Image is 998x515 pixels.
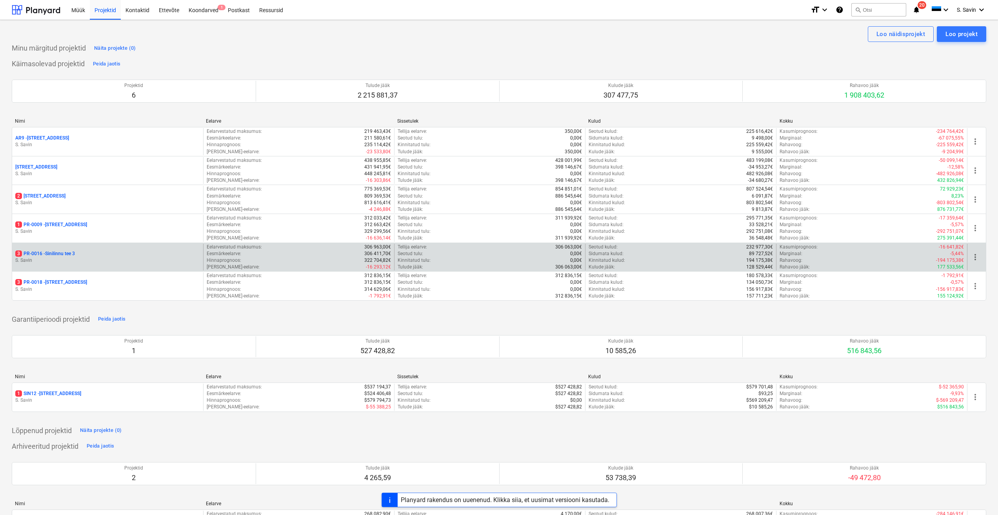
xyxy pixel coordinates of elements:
[589,250,624,257] p: Sidumata kulud :
[398,128,427,135] p: Tellija eelarve :
[746,186,773,192] p: 807 524,54€
[752,193,773,199] p: 6 091,87€
[555,186,582,192] p: 854 851,01€
[207,286,241,293] p: Hinnaprognoos :
[780,384,818,390] p: Kasumiprognoos :
[555,384,582,390] p: $527 428,82
[364,250,391,257] p: 306 411,70€
[939,244,964,250] p: -16 641,82€
[15,118,200,124] div: Nimi
[15,221,87,228] p: PR-0009 - [STREET_ADDRESS]
[398,157,427,164] p: Tellija eelarve :
[570,250,582,257] p: 0,00€
[207,199,241,206] p: Hinnaprognoos :
[207,170,241,177] p: Hinnaprognoos :
[937,206,964,213] p: 876 731,77€
[207,293,260,299] p: [PERSON_NAME]-eelarve :
[398,228,431,235] p: Kinnitatud tulu :
[780,228,802,235] p: Rahavoog :
[398,390,423,397] p: Seotud tulu :
[570,279,582,286] p: 0,00€
[398,164,423,170] p: Seotud tulu :
[937,235,964,241] p: 275 391,44€
[746,286,773,293] p: 156 917,83€
[80,426,122,435] div: Näita projekte (0)
[364,128,391,135] p: 219 463,43€
[570,141,582,148] p: 0,00€
[360,346,395,355] p: 527 428,82
[398,141,431,148] p: Kinnitatud tulu :
[820,5,829,15] i: keyboard_arrow_down
[15,390,22,397] span: 1
[752,149,773,155] p: 9 555,00€
[15,250,75,257] p: PR-0016 - Sinilinnu tee 3
[589,149,615,155] p: Kulude jääk :
[950,221,964,228] p: -5,57%
[589,177,615,184] p: Kulude jääk :
[752,206,773,213] p: 9 813,87€
[971,195,980,204] span: more_vert
[94,44,136,53] div: Näita projekte (0)
[942,272,964,279] p: -1 792,91€
[15,170,200,177] p: S. Savin
[589,264,615,270] p: Kulude jääk :
[15,390,81,397] p: SIN12 - [STREET_ADDRESS]
[746,384,773,390] p: $579 701,48
[746,279,773,286] p: 134 050,73€
[971,281,980,291] span: more_vert
[364,141,391,148] p: 235 114,42€
[937,293,964,299] p: 155 124,92€
[780,286,802,293] p: Rahavoog :
[746,141,773,148] p: 225 559,42€
[398,257,431,264] p: Kinnitatud tulu :
[366,177,391,184] p: -16 303,86€
[811,5,820,15] i: format_size
[15,279,22,285] span: 3
[207,235,260,241] p: [PERSON_NAME]-eelarve :
[758,390,773,397] p: $93,25
[207,390,241,397] p: Eesmärkeelarve :
[565,128,582,135] p: 350,00€
[124,91,143,100] p: 6
[364,272,391,279] p: 312 836,15€
[589,257,625,264] p: Kinnitatud kulud :
[15,286,200,293] p: S. Savin
[207,149,260,155] p: [PERSON_NAME]-eelarve :
[207,157,262,164] p: Eelarvestatud maksumus :
[207,186,262,192] p: Eelarvestatud maksumus :
[570,135,582,141] p: 0,00€
[12,59,85,69] p: Käimasolevad projektid
[746,199,773,206] p: 803 802,54€
[93,60,120,69] div: Peida jaotis
[364,279,391,286] p: 312 836,15€
[15,221,22,228] span: 1
[936,228,964,235] p: -292 751,07€
[555,244,582,250] p: 306 063,00€
[589,128,618,135] p: Seotud kulud :
[918,1,926,9] span: 20
[780,199,802,206] p: Rahavoog :
[604,91,638,100] p: 307 477,75
[940,186,964,192] p: 72 929,23€
[851,3,906,16] button: Otsi
[398,135,423,141] p: Seotud tulu :
[364,170,391,177] p: 448 245,81€
[589,157,618,164] p: Seotud kulud :
[746,157,773,164] p: 483 199,08€
[565,149,582,155] p: 350,00€
[398,199,431,206] p: Kinnitatud tulu :
[398,279,423,286] p: Seotud tulu :
[364,390,391,397] p: $524 406,48
[937,177,964,184] p: 432 826,94€
[589,170,625,177] p: Kinnitatud kulud :
[746,215,773,221] p: 295 771,35€
[746,257,773,264] p: 194 175,38€
[746,244,773,250] p: 232 977,30€
[15,279,87,286] p: PR-0018 - [STREET_ADDRESS]
[780,157,818,164] p: Kasumiprognoos :
[746,228,773,235] p: 292 751,08€
[398,286,431,293] p: Kinnitatud tulu :
[364,257,391,264] p: 322 704,82€
[780,293,810,299] p: Rahavoo jääk :
[207,193,241,199] p: Eesmärkeelarve :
